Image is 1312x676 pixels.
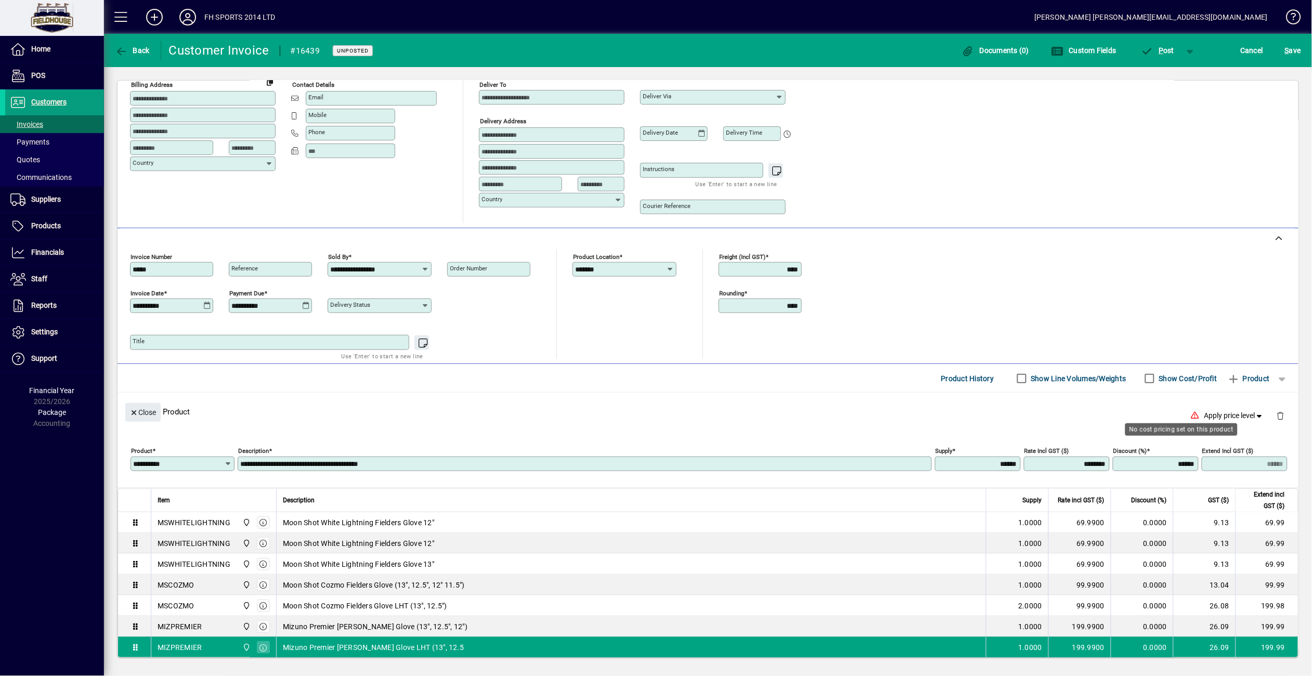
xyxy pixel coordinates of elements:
mat-label: Country [133,159,153,166]
a: Settings [5,319,104,345]
span: Customers [31,98,67,106]
div: No cost pricing set on this product [1125,423,1238,436]
mat-label: Invoice date [131,290,164,297]
mat-label: Delivery status [330,301,370,308]
button: Custom Fields [1048,41,1119,60]
span: Central [240,558,252,570]
span: Supply [1023,495,1042,506]
button: Documents (0) [959,41,1032,60]
td: 13.04 [1173,575,1236,595]
mat-label: Invoice number [131,253,172,261]
button: Add [138,8,171,27]
mat-label: Delivery date [643,129,678,136]
mat-label: Sold by [328,253,348,261]
span: Moon Shot White Lightning Fielders Glove 12" [283,538,434,549]
td: 9.13 [1173,554,1236,575]
span: Moon Shot White Lightning Fielders Glove 13" [283,559,434,569]
td: 0.0000 [1111,554,1173,575]
a: Quotes [5,151,104,168]
mat-hint: Use 'Enter' to start a new line [696,178,777,190]
button: Back [112,41,152,60]
span: Discount (%) [1132,495,1167,506]
mat-label: Rate incl GST ($) [1024,448,1069,455]
td: 26.09 [1173,637,1236,658]
td: 69.99 [1236,554,1298,575]
span: Cancel [1241,42,1264,59]
span: Products [31,222,61,230]
td: 0.0000 [1111,512,1173,533]
span: Staff [31,275,47,283]
span: Mizuno Premier [PERSON_NAME] Glove (13", 12.5", 12") [283,621,467,632]
span: Financial Year [30,386,75,395]
a: POS [5,63,104,89]
button: Copy to Delivery address [262,73,278,90]
td: 0.0000 [1111,595,1173,616]
button: Apply price level [1200,407,1269,425]
button: Profile [171,8,204,27]
a: Payments [5,133,104,151]
td: 0.0000 [1111,575,1173,595]
div: Customer Invoice [169,42,269,59]
span: Rate incl GST ($) [1058,495,1105,506]
span: Home [31,45,50,53]
app-page-header-button: Close [123,407,163,417]
span: Product History [941,370,994,387]
span: Communications [10,173,72,181]
mat-label: Order number [450,265,487,272]
span: 1.0000 [1019,642,1043,653]
div: MIZPREMIER [158,642,202,653]
mat-label: Payment due [229,290,264,297]
mat-label: Discount (%) [1113,448,1147,455]
button: Post [1136,41,1180,60]
div: MSCOZMO [158,601,194,611]
mat-label: Country [482,196,502,203]
span: Payments [10,138,49,146]
div: 199.9900 [1055,642,1105,653]
mat-label: Reference [231,265,258,272]
td: 9.13 [1173,533,1236,554]
a: Financials [5,240,104,266]
div: FH SPORTS 2014 LTD [204,9,275,25]
td: 0.0000 [1111,533,1173,554]
span: P [1159,46,1164,55]
mat-label: Delivery time [726,129,762,136]
mat-label: Rounding [719,290,744,297]
div: MSWHITELIGHTNING [158,559,230,569]
div: #16439 [291,43,320,59]
span: Central [240,621,252,632]
span: Central [240,642,252,653]
mat-label: Email [308,94,323,101]
span: 2.0000 [1019,601,1043,611]
div: 99.9900 [1055,580,1105,590]
td: 0.0000 [1111,616,1173,637]
button: Save [1282,41,1304,60]
td: 69.99 [1236,512,1298,533]
span: Description [283,495,315,506]
span: Unposted [337,47,369,54]
a: Home [5,36,104,62]
span: Central [240,579,252,591]
a: Staff [5,266,104,292]
span: Documents (0) [962,46,1030,55]
span: Back [115,46,150,55]
span: Central [240,600,252,612]
span: Moon Shot White Lightning Fielders Glove 12" [283,517,434,528]
label: Show Line Volumes/Weights [1029,373,1126,384]
a: Support [5,346,104,372]
td: 9.13 [1173,512,1236,533]
span: Financials [31,248,64,256]
span: 1.0000 [1019,621,1043,632]
div: 69.9900 [1055,538,1105,549]
button: Close [125,403,161,422]
span: Custom Fields [1051,46,1116,55]
span: Product [1228,370,1270,387]
mat-label: Freight (incl GST) [719,253,765,261]
td: 0.0000 [1111,637,1173,658]
label: Show Cost/Profit [1157,373,1217,384]
mat-label: Deliver via [643,93,671,100]
mat-label: Product [131,448,152,455]
mat-label: Supply [936,448,953,455]
mat-label: Product location [573,253,619,261]
div: [PERSON_NAME] [PERSON_NAME][EMAIL_ADDRESS][DOMAIN_NAME] [1034,9,1268,25]
td: 26.08 [1173,595,1236,616]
